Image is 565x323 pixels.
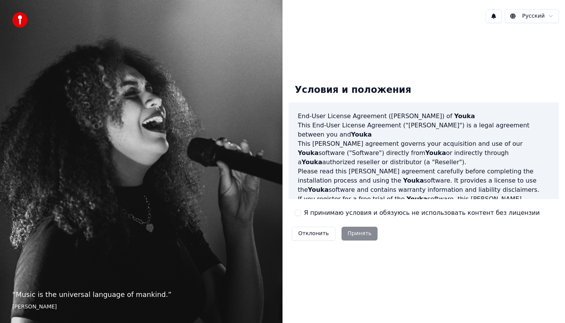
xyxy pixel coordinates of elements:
p: If you register for a free trial of the software, this [PERSON_NAME] agreement will also govern t... [298,194,550,231]
div: Условия и положения [289,78,417,102]
p: “ Music is the universal language of mankind. ” [12,289,270,300]
button: Отклонить [292,227,335,241]
span: Youka [351,131,372,138]
p: Please read this [PERSON_NAME] agreement carefully before completing the installation process and... [298,167,550,194]
h3: End-User License Agreement ([PERSON_NAME]) of [298,112,550,121]
span: Youka [298,149,319,157]
p: This [PERSON_NAME] agreement governs your acquisition and use of our software ("Software") direct... [298,139,550,167]
span: Youka [425,149,446,157]
p: This End-User License Agreement ("[PERSON_NAME]") is a legal agreement between you and [298,121,550,139]
footer: [PERSON_NAME] [12,303,270,311]
img: youka [12,12,28,28]
label: Я принимаю условия и обязуюсь не использовать контент без лицензии [304,208,540,218]
span: Youka [308,186,328,193]
span: Youka [403,177,424,184]
span: Youka [454,112,475,120]
span: Youka [302,158,322,166]
span: Youka [407,195,427,203]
